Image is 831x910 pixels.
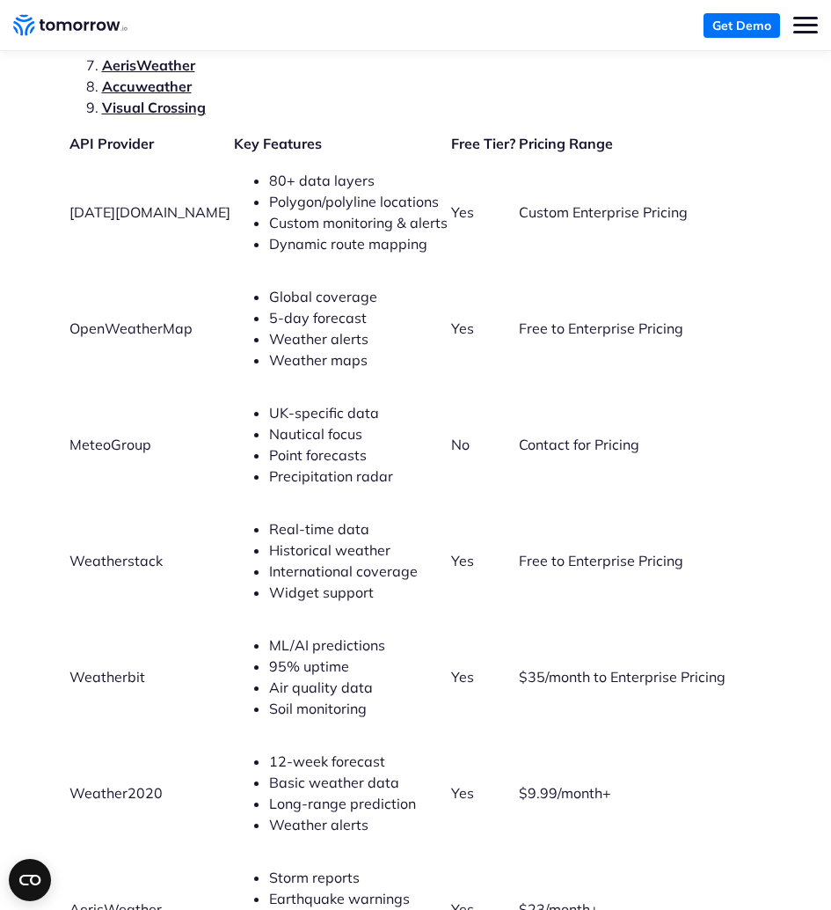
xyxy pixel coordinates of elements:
span: Earthquake warnings [269,890,410,907]
span: Global coverage [269,288,377,305]
span: UK-specific data [269,404,379,422]
span: Air quality data [269,679,373,696]
span: Free to Enterprise Pricing [519,319,683,337]
span: Free to Enterprise Pricing [519,552,683,569]
b: Key Features [234,135,322,152]
span: Soil monitoring [269,700,367,717]
span: Yes [451,784,474,802]
span: Long-range prediction [269,795,416,812]
span: $9.99/month+ [519,784,611,802]
span: ML/AI predictions [269,636,385,654]
span: Weatherstack [69,552,163,569]
span: Widget support [269,583,374,601]
span: Custom Enterprise Pricing [519,203,688,221]
span: Nautical focus [269,425,362,443]
span: OpenWeatherMap [69,319,193,337]
span: [DATE][DOMAIN_NAME] [69,203,230,221]
span: Custom monitoring & alerts [269,214,448,231]
span: No [451,436,470,453]
button: Toggle mobile menu [793,13,818,38]
span: Historical weather [269,541,390,559]
span: Weather alerts [269,816,368,833]
span: MeteoGroup [69,436,151,453]
span: 95% uptime [269,657,349,675]
span: Polygon/polyline locations [269,193,439,210]
span: 12-week forecast [269,752,385,770]
span: 5-day forecast [269,309,367,327]
b: Free Tier? [451,135,515,152]
a: Visual Crossing [102,99,206,116]
button: Open CMP widget [9,859,51,901]
span: 80+ data layers [269,172,375,189]
span: Yes [451,319,474,337]
span: International coverage [269,562,418,580]
b: Pricing Range [519,135,613,152]
span: Precipitation radar [269,467,393,485]
span: Weather alerts [269,330,368,348]
a: AerisWeather [102,56,195,74]
span: Storm reports [269,869,360,886]
b: API Provider [69,135,154,152]
span: Dynamic route mapping [269,235,427,253]
span: $35/month to Enterprise Pricing [519,668,725,686]
span: Weather maps [269,351,368,369]
span: Contact for Pricing [519,436,639,453]
span: Weather2020 [69,784,163,802]
span: Yes [451,552,474,569]
span: Basic weather data [269,774,399,791]
span: Real-time data [269,520,369,538]
span: Yes [451,668,474,686]
span: Point forecasts [269,446,367,464]
a: Home link [13,12,128,39]
span: Weatherbit [69,668,145,686]
a: Accuweather [102,77,192,95]
span: Yes [451,203,474,221]
a: Get Demo [703,13,780,38]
